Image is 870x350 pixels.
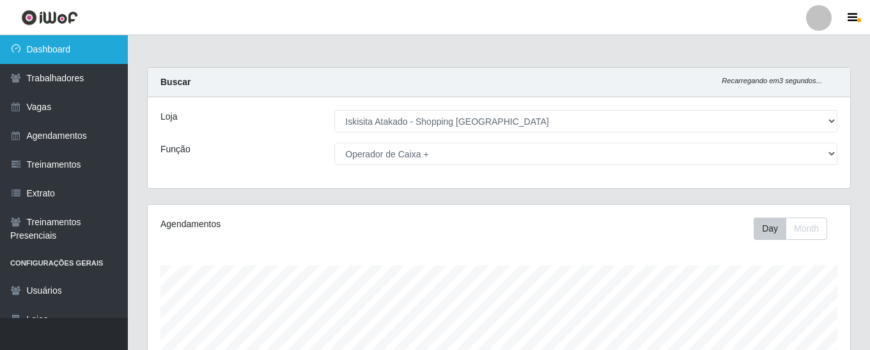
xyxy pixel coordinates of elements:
[21,10,78,26] img: CoreUI Logo
[754,218,827,240] div: First group
[160,143,190,156] label: Função
[754,218,837,240] div: Toolbar with button groups
[160,77,190,87] strong: Buscar
[722,77,822,84] i: Recarregando em 3 segundos...
[160,110,177,123] label: Loja
[786,218,827,240] button: Month
[160,218,431,231] div: Agendamentos
[754,218,786,240] button: Day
